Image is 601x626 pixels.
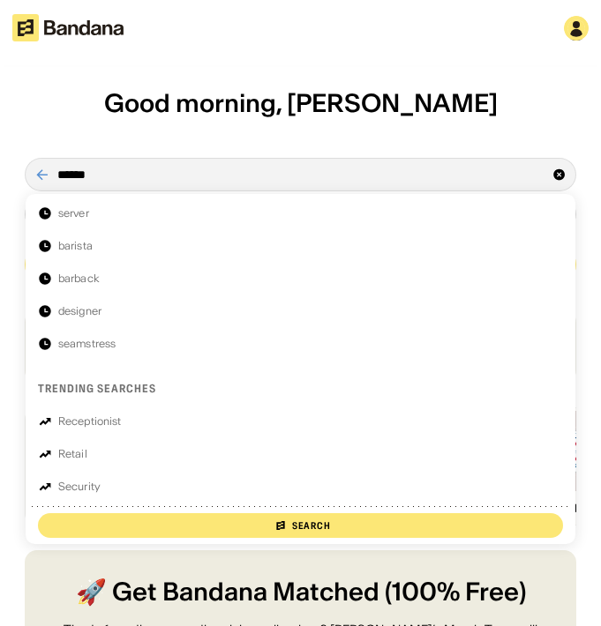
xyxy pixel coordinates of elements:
[25,407,371,525] a: Bandana logoTrader Joe’s, Costco, Target logosEntry Level Jobs
[58,481,101,492] div: Security
[58,306,101,317] div: designer
[292,521,331,531] div: Search
[58,339,116,349] div: seamstress
[12,14,124,42] img: Bandana logotype
[58,208,89,219] div: server
[38,382,156,396] div: Trending searches
[76,575,379,609] span: 🚀 Get Bandana Matched
[58,449,87,459] div: Retail
[58,241,93,251] div: barista
[58,416,121,427] div: Receptionist
[385,575,526,609] span: (100% Free)
[58,273,100,284] div: barback
[25,310,200,382] a: Generate resume
[104,87,498,119] span: Good morning, [PERSON_NAME]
